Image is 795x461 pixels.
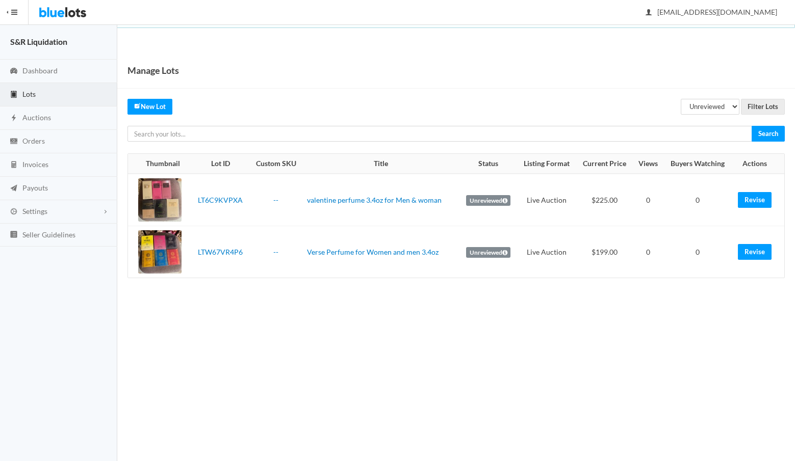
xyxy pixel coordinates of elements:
th: Actions [732,154,784,174]
a: Revise [738,192,772,208]
ion-icon: list box [9,230,19,240]
span: Payouts [22,183,48,192]
span: Orders [22,137,45,145]
h1: Manage Lots [127,63,179,78]
ion-icon: clipboard [9,90,19,100]
span: Settings [22,207,47,215]
th: Views [633,154,663,174]
td: 0 [633,174,663,226]
ion-icon: calculator [9,160,19,170]
label: Unreviewed [466,247,510,258]
ion-icon: flash [9,114,19,123]
input: Filter Lots [741,99,785,115]
a: createNew Lot [127,99,172,115]
td: 0 [663,174,732,226]
input: Search your lots... [127,126,752,142]
th: Listing Format [517,154,576,174]
th: Buyers Watching [663,154,732,174]
th: Lot ID [191,154,249,174]
span: Invoices [22,160,48,169]
a: -- [273,248,278,256]
a: Revise [738,244,772,260]
span: Seller Guidelines [22,230,75,239]
a: valentine perfume 3.4oz for Men & woman [307,196,442,204]
span: Auctions [22,113,51,122]
ion-icon: cog [9,207,19,217]
label: Unreviewed [466,195,510,206]
ion-icon: paper plane [9,184,19,194]
td: Live Auction [517,226,576,278]
span: Dashboard [22,66,58,75]
ion-icon: create [134,102,141,109]
td: 0 [633,226,663,278]
ion-icon: cash [9,137,19,147]
span: [EMAIL_ADDRESS][DOMAIN_NAME] [646,8,777,16]
td: Live Auction [517,174,576,226]
td: 0 [663,226,732,278]
strong: S&R Liquidation [10,37,67,46]
th: Thumbnail [128,154,191,174]
th: Title [303,154,459,174]
a: -- [273,196,278,204]
a: Verse Perfume for Women and men 3.4oz [307,248,439,256]
th: Current Price [577,154,633,174]
a: LT6C9KVPXA [198,196,243,204]
a: LTW67VR4P6 [198,248,243,256]
ion-icon: person [644,8,654,18]
th: Custom SKU [249,154,302,174]
th: Status [459,154,517,174]
td: $225.00 [577,174,633,226]
input: Search [752,126,785,142]
span: Lots [22,90,36,98]
ion-icon: speedometer [9,67,19,76]
td: $199.00 [577,226,633,278]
